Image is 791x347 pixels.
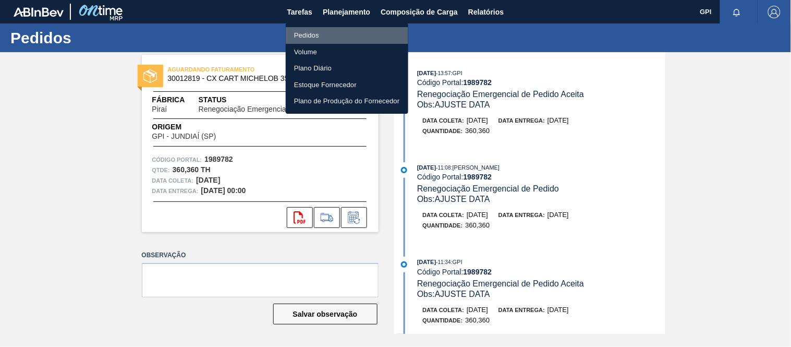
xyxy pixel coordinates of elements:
a: Pedidos [286,27,408,44]
a: Estoque Fornecedor [286,77,408,93]
a: Volume [286,44,408,61]
a: Plano Diário [286,60,408,77]
a: Plano de Produção do Fornecedor [286,93,408,110]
